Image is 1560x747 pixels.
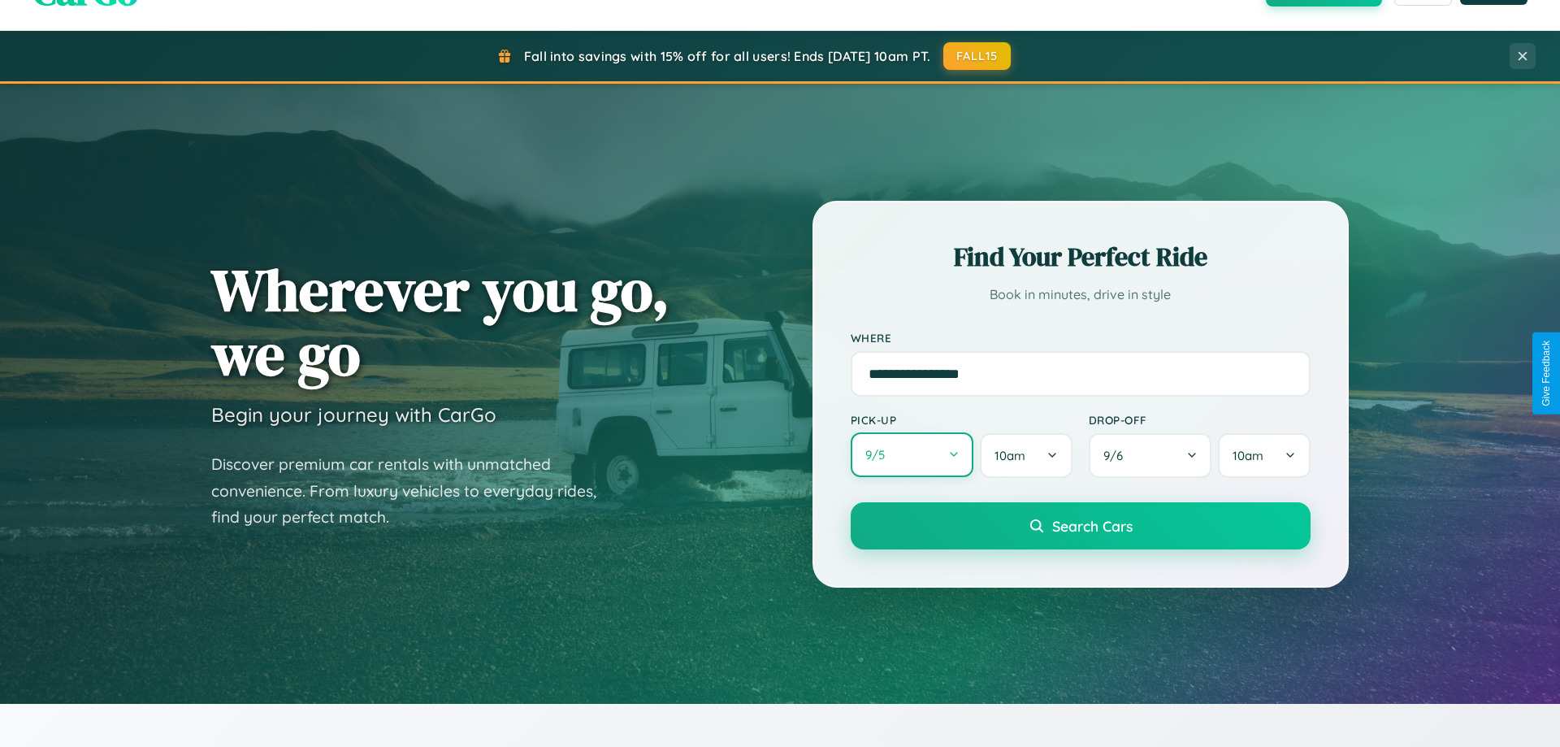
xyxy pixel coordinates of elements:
label: Pick-up [851,413,1072,427]
span: 9 / 5 [865,447,893,463]
p: Discover premium car rentals with unmatched convenience. From luxury vehicles to everyday rides, ... [211,451,617,531]
button: 10am [981,433,1072,478]
label: Drop-off [1089,413,1311,427]
h1: Wherever you go, we go [211,258,669,386]
h3: Begin your journey with CarGo [211,402,496,427]
span: Fall into savings with 15% off for all users! Ends [DATE] 10am PT. [524,48,931,64]
span: 9 / 6 [1103,448,1131,463]
button: 9/5 [851,432,974,477]
h2: Find Your Perfect Ride [851,239,1311,275]
span: Search Cars [1053,517,1133,535]
span: 10am [1233,448,1264,463]
button: 9/6 [1089,433,1212,478]
button: FALL15 [943,42,1012,70]
div: Give Feedback [1540,341,1552,406]
label: Where [851,331,1311,345]
button: Search Cars [851,502,1311,549]
p: Book in minutes, drive in style [851,283,1311,306]
span: 10am [995,448,1026,463]
button: 10am [1219,433,1311,478]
